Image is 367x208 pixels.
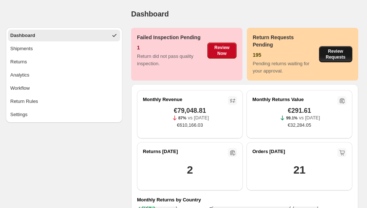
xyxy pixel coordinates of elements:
h2: Monthly Returns Value [252,96,304,103]
h3: 195 [253,51,261,59]
p: Return did not pass quality inspection. [137,53,201,67]
span: €32,284.05 [288,122,311,129]
span: Dashboard [10,32,35,39]
h2: Orders [DATE] [252,148,285,155]
button: Review Now [207,42,237,59]
span: €79,048.81 [174,107,206,114]
h2: Monthly Revenue [143,96,182,103]
button: Dashboard [8,30,120,41]
h1: 2 [187,163,193,177]
span: Return Rules [10,98,38,105]
span: Workflow [10,85,30,92]
button: Shipments [8,43,120,55]
span: €291.61 [288,107,311,114]
h3: 1 [137,44,140,51]
button: Settings [8,109,120,120]
span: 87% [178,116,186,120]
p: Pending returns waiting for your approval. [253,60,313,75]
span: Review Requests [323,48,348,60]
h2: Returns [DATE] [143,148,178,155]
p: vs [DATE] [299,114,320,122]
button: Return Rules [8,96,120,107]
span: Review Now [212,45,232,56]
span: Shipments [10,45,33,52]
p: vs [DATE] [188,114,209,122]
button: Analytics [8,69,120,81]
span: 99.1% [286,116,297,120]
span: Dashboard [131,10,169,18]
span: Analytics [10,71,29,79]
span: €610,166.03 [177,122,203,129]
h4: Monthly Returns by Country [137,196,201,204]
span: Settings [10,111,27,118]
h3: Failed Inspection Pending [137,34,200,41]
h1: 21 [293,163,305,177]
button: Workflow [8,82,120,94]
h3: Return Requests Pending [253,34,313,48]
span: Returns [10,58,27,66]
button: Review Requests [319,46,352,62]
button: Returns [8,56,120,68]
